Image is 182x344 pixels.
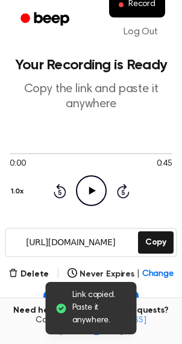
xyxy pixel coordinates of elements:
span: | [56,267,60,281]
p: Copy the link and paste it anywhere [10,82,172,112]
button: Never Expires|Change [67,268,174,281]
span: Contact us [7,316,175,337]
button: 1.0x [10,181,28,202]
span: 0:00 [10,158,25,170]
span: 0:45 [157,158,172,170]
a: Beep [12,8,80,31]
span: Change [142,268,174,281]
span: Link copied. Paste it anywhere. [72,289,127,327]
a: [EMAIL_ADDRESS][DOMAIN_NAME] [59,316,146,336]
h1: Your Recording is Ready [10,58,172,72]
span: | [137,268,140,281]
a: Log Out [111,17,170,46]
button: Copy [138,231,174,254]
button: Delete [8,268,49,281]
